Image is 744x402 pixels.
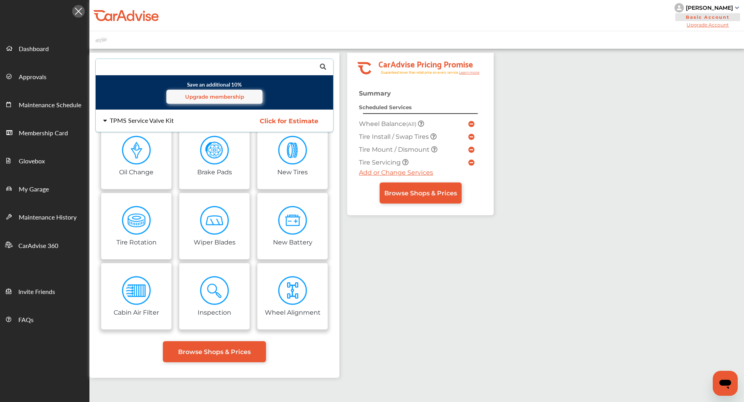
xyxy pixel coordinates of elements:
span: Tire Servicing [359,159,402,166]
span: Membership Card [19,128,68,138]
a: Upgrade membership [166,90,262,104]
img: placeholder_car.fcab19be.svg [95,35,107,45]
a: Membership Card [0,118,89,146]
a: Inspection [179,263,250,329]
div: [PERSON_NAME] [686,4,733,11]
small: (All) [406,121,416,127]
a: My Garage [0,174,89,202]
tspan: CarAdvise Pricing Promise [378,57,473,71]
img: NX+4s2Ya++R3Ya3rlPlcYdj2V9n9vqA38MHjAXQAAAABJRU5ErkJggg== [278,206,307,235]
a: Maintenance History [0,202,89,230]
img: T5xB6yrcwAAAAABJRU5ErkJggg== [200,206,229,235]
span: Tire Mount / Dismount [359,146,431,153]
a: Cabin Air Filter [101,263,171,329]
span: Invite Friends [18,287,55,297]
img: Icon.5fd9dcc7.svg [72,5,85,18]
img: wcoFAocxp4P6AAAAABJRU5ErkJggg== [122,136,151,165]
span: Maintenance History [19,213,77,223]
a: New Tires [257,123,328,189]
div: Brake Pads [197,167,232,176]
div: Tire Rotation [116,237,157,246]
span: CarAdvise 360 [18,241,58,251]
span: FAQs [18,315,34,325]
a: Approvals [0,62,89,90]
tspan: Learn more [459,70,480,74]
div: New Tires [277,167,308,176]
img: C9BGlyV+GqWIAAAAABJRU5ErkJggg== [278,136,307,165]
span: Upgrade membership [185,94,244,100]
div: Inspection [198,307,231,316]
a: Wiper Blades [179,193,250,259]
span: Maintenance Schedule [19,100,81,110]
a: Brake Pads [179,123,250,189]
a: Dashboard [0,34,89,62]
span: Glovebox [19,156,45,166]
a: Browse Shops & Prices [380,182,462,204]
span: Tire Install / Swap Tires [359,133,430,140]
span: Dashboard [19,44,49,54]
img: DxW3bQHYXT2PAAAAAElFTkSuQmCC [122,276,151,305]
strong: Scheduled Services [359,104,412,110]
small: Save an additional 10% [102,81,327,104]
a: Wheel Alignment [257,263,328,329]
a: Maintenance Schedule [0,90,89,118]
a: Tire Rotation [101,193,171,259]
a: Oil Change [101,123,171,189]
tspan: Guaranteed lower than retail price on every service. [381,70,459,75]
span: My Garage [19,184,49,195]
div: Wheel Alignment [265,307,321,316]
span: Click for Estimate [260,117,318,125]
span: Approvals [19,72,46,82]
span: Basic Account [675,13,740,21]
a: Browse Shops & Prices [163,341,266,362]
img: sCxJUJ+qAmfqhQGDUl18vwLg4ZYJ6CxN7XmbOMBAAAAAElFTkSuQmCC [735,7,739,9]
iframe: Button to launch messaging window [713,371,738,396]
span: Upgrade Account [674,22,741,28]
a: Add or Change Services [359,169,433,176]
a: New Battery [257,193,328,259]
span: Browse Shops & Prices [178,348,251,356]
img: knH8PDtVvWoAbQRylUukY18CTiRevjo20fAtgn5MLBQj4uumYvk2MzTtcAIzfGAtb1XOLVMAvhLuqoNAbL4reqehy0jehNKdM... [674,3,684,12]
div: TPMS Service Valve Kit [110,117,174,124]
img: h2VH4H9IKrS5PeYdegAAAABJRU5ErkJggg== [200,276,229,305]
div: Cabin Air Filter [114,307,159,316]
div: Oil Change [119,167,153,176]
span: Wheel Balance [359,120,418,128]
strong: Summary [359,90,391,97]
img: wBxtUMBELdeMgAAAABJRU5ErkJggg== [200,136,229,165]
div: New Battery [273,237,312,246]
img: ASPTpwwLVD94AAAAAElFTkSuQmCC [122,206,151,235]
a: Glovebox [0,146,89,174]
span: Browse Shops & Prices [384,189,457,197]
img: wOSvEehpHHUGwAAAABJRU5ErkJggg== [278,276,307,305]
div: Wiper Blades [194,237,236,246]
